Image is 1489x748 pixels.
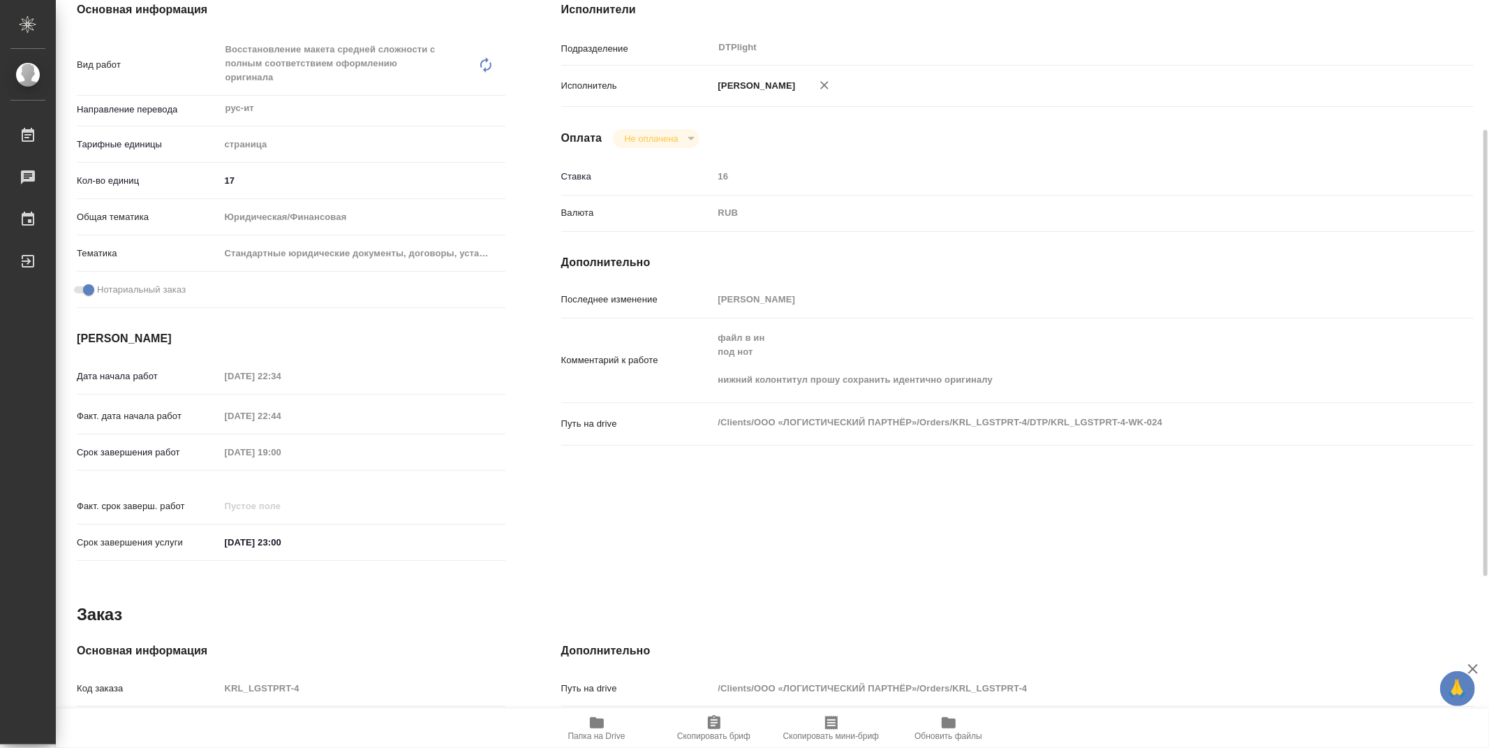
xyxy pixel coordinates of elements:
p: Дата начала работ [77,369,220,383]
p: [PERSON_NAME] [713,79,796,93]
span: Нотариальный заказ [97,283,186,297]
button: 🙏 [1440,671,1475,706]
p: Ставка [561,170,713,184]
span: Скопировать мини-бриф [783,731,879,741]
input: Пустое поле [713,678,1398,698]
p: Тарифные единицы [77,138,220,152]
h4: Дополнительно [561,254,1474,271]
input: Пустое поле [220,366,342,386]
span: Скопировать бриф [677,731,750,741]
p: Факт. срок заверш. работ [77,499,220,513]
input: Пустое поле [713,166,1398,186]
input: Пустое поле [220,678,505,698]
p: Вид работ [77,58,220,72]
input: ✎ Введи что-нибудь [220,170,505,191]
p: Срок завершения услуги [77,536,220,550]
p: Путь на drive [561,417,713,431]
input: Пустое поле [220,442,342,462]
p: Подразделение [561,42,713,56]
p: Общая тематика [77,210,220,224]
div: RUB [713,201,1398,225]
textarea: файл в ин под нот нижний колонтитул прошу сохранить идентично оригиналу [713,326,1398,392]
button: Удалить исполнителя [809,70,840,101]
h4: Основная информация [77,1,505,18]
input: ✎ Введи что-нибудь [220,532,342,552]
span: Обновить файлы [914,731,982,741]
input: Пустое поле [713,289,1398,309]
span: 🙏 [1446,674,1469,703]
p: Факт. дата начала работ [77,409,220,423]
button: Скопировать мини-бриф [773,709,890,748]
h4: [PERSON_NAME] [77,330,505,347]
button: Не оплачена [620,133,682,145]
h4: Дополнительно [561,643,1474,659]
div: Юридическая/Финансовая [220,205,505,229]
p: Срок завершения работ [77,446,220,460]
p: Направление перевода [77,103,220,117]
span: Папка на Drive [568,731,625,741]
h4: Оплата [561,130,602,147]
p: Комментарий к работе [561,353,713,367]
p: Код заказа [77,682,220,696]
p: Валюта [561,206,713,220]
div: В работе [613,129,699,148]
button: Папка на Drive [538,709,655,748]
input: Пустое поле [220,496,342,516]
h2: Заказ [77,603,122,626]
button: Обновить файлы [890,709,1007,748]
button: Скопировать бриф [655,709,773,748]
input: Пустое поле [220,406,342,426]
p: Последнее изменение [561,293,713,307]
p: Кол-во единиц [77,174,220,188]
div: Стандартные юридические документы, договоры, уставы [220,242,505,265]
p: Исполнитель [561,79,713,93]
p: Тематика [77,247,220,261]
h4: Основная информация [77,643,505,659]
p: Путь на drive [561,682,713,696]
h4: Исполнители [561,1,1474,18]
div: страница [220,133,505,156]
textarea: /Clients/ООО «ЛОГИСТИЧЕСКИЙ ПАРТНЁР»/Orders/KRL_LGSTPRT-4/DTP/KRL_LGSTPRT-4-WK-024 [713,411,1398,434]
